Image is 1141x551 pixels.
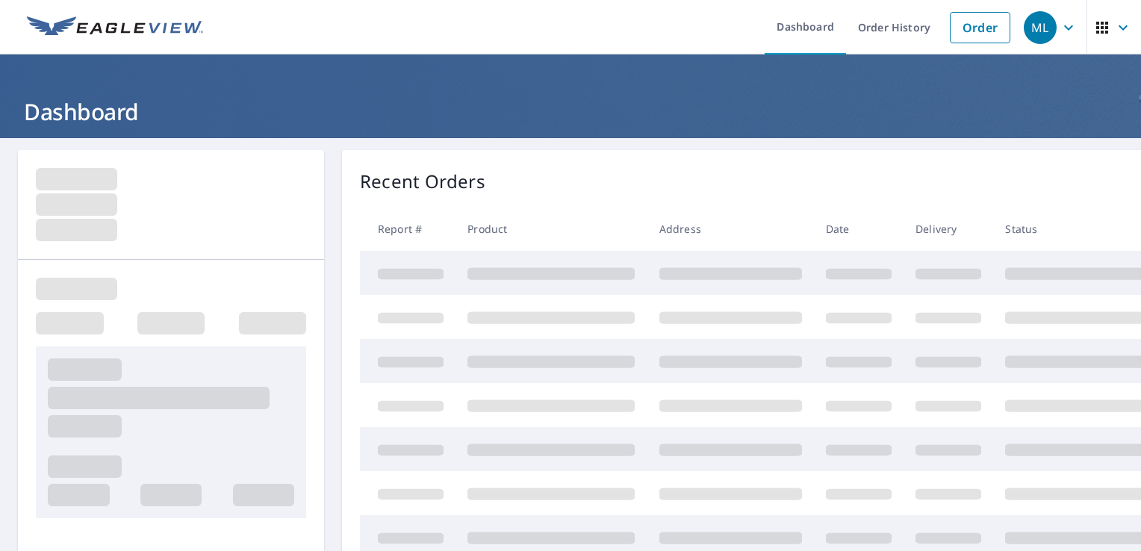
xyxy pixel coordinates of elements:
[27,16,203,39] img: EV Logo
[904,207,993,251] th: Delivery
[18,96,1123,127] h1: Dashboard
[1024,11,1057,44] div: ML
[647,207,814,251] th: Address
[814,207,904,251] th: Date
[360,207,456,251] th: Report #
[360,168,485,195] p: Recent Orders
[456,207,647,251] th: Product
[950,12,1010,43] a: Order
